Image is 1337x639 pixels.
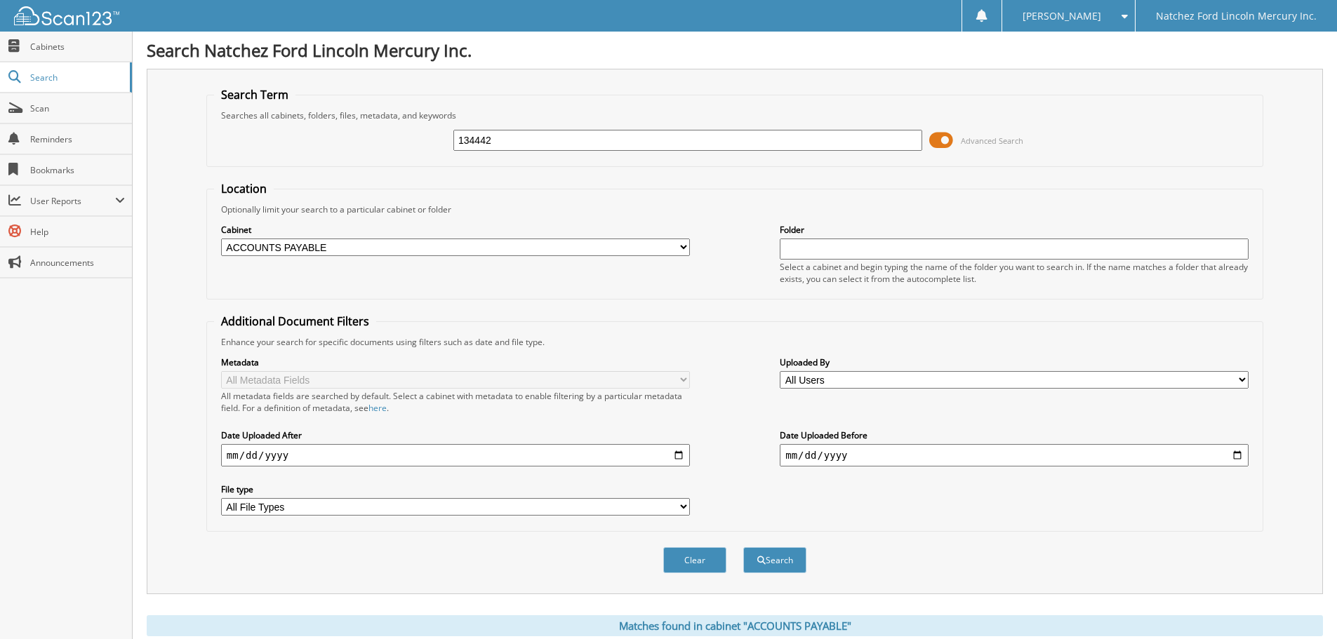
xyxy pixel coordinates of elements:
span: Advanced Search [961,135,1023,146]
label: File type [221,483,690,495]
legend: Search Term [214,87,295,102]
span: Natchez Ford Lincoln Mercury Inc. [1156,12,1317,20]
span: Reminders [30,133,125,145]
span: Announcements [30,257,125,269]
div: All metadata fields are searched by default. Select a cabinet with metadata to enable filtering b... [221,390,690,414]
label: Metadata [221,356,690,368]
a: here [368,402,387,414]
button: Clear [663,547,726,573]
input: end [780,444,1249,466]
legend: Location [214,181,274,196]
span: [PERSON_NAME] [1023,12,1101,20]
div: Matches found in cabinet "ACCOUNTS PAYABLE" [147,615,1323,636]
label: Cabinet [221,224,690,236]
input: start [221,444,690,466]
div: Searches all cabinets, folders, files, metadata, and keywords [214,109,1256,121]
div: Enhance your search for specific documents using filters such as date and file type. [214,336,1256,348]
label: Uploaded By [780,356,1249,368]
span: User Reports [30,195,115,207]
span: Scan [30,102,125,114]
span: Search [30,72,123,83]
label: Date Uploaded Before [780,429,1249,441]
span: Bookmarks [30,164,125,176]
button: Search [743,547,806,573]
div: Select a cabinet and begin typing the name of the folder you want to search in. If the name match... [780,261,1249,285]
span: Cabinets [30,41,125,53]
label: Folder [780,224,1249,236]
h1: Search Natchez Ford Lincoln Mercury Inc. [147,39,1323,62]
img: scan123-logo-white.svg [14,6,119,25]
legend: Additional Document Filters [214,314,376,329]
span: Help [30,226,125,238]
div: Optionally limit your search to a particular cabinet or folder [214,203,1256,215]
label: Date Uploaded After [221,429,690,441]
